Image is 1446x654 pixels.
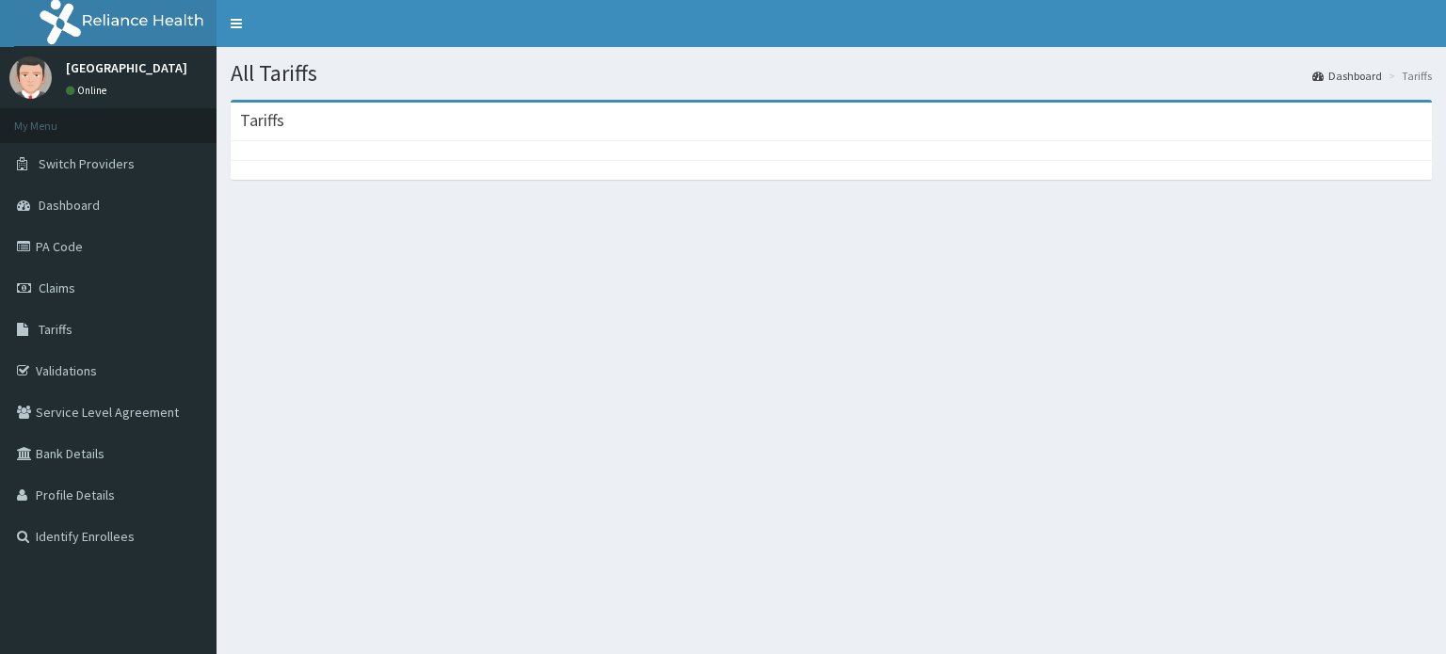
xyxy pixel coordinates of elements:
[39,321,72,338] span: Tariffs
[39,279,75,296] span: Claims
[231,61,1432,86] h1: All Tariffs
[66,61,187,74] p: [GEOGRAPHIC_DATA]
[9,56,52,99] img: User Image
[66,84,111,97] a: Online
[39,197,100,214] span: Dashboard
[39,155,135,172] span: Switch Providers
[1384,68,1432,84] li: Tariffs
[240,112,284,129] h3: Tariffs
[1312,68,1382,84] a: Dashboard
